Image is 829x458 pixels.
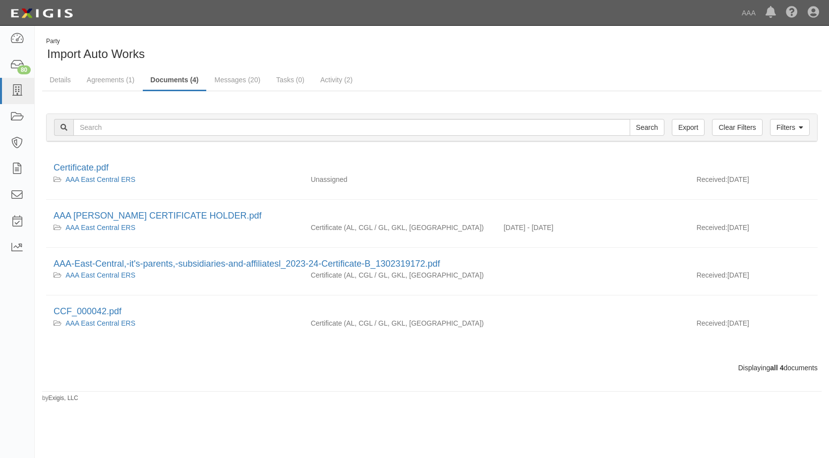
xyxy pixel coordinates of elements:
a: Filters [770,119,810,136]
b: all 4 [770,364,783,372]
a: AAA-East-Central,-it's-parents,-subsidiaries-and-affiliatesl_2023-24-Certificate-B_1302319172.pdf [54,259,440,269]
div: Auto Liability Commercial General Liability / Garage Liability Garage Keepers Liability On-Hook [303,223,496,232]
p: Received: [697,174,727,184]
a: AAA East Central ERS [65,175,135,183]
p: Received: [697,318,727,328]
a: AAA East Central ERS [65,224,135,231]
span: Import Auto Works [47,47,145,60]
div: AAA East Central ERS [54,318,296,328]
p: Received: [697,223,727,232]
div: Auto Liability Commercial General Liability / Garage Liability Garage Keepers Liability On-Hook [303,318,496,328]
div: AAA East Central ERS [54,223,296,232]
div: Effective - Expiration [496,318,689,319]
a: AAA [PERSON_NAME] CERTIFICATE HOLDER.pdf [54,211,261,221]
a: Tasks (0) [269,70,312,90]
a: Documents (4) [143,70,206,91]
div: AAA ACORD CERTIFICATE HOLDER.pdf [54,210,810,223]
div: 80 [17,65,31,74]
i: Help Center - Complianz [786,7,798,19]
div: Auto Liability Commercial General Liability / Garage Liability Garage Keepers Liability On-Hook [303,270,496,280]
a: Agreements (1) [79,70,142,90]
div: [DATE] [689,174,818,189]
small: by [42,394,78,402]
div: CCF_000042.pdf [54,305,810,318]
a: Certificate.pdf [54,163,109,172]
a: AAA East Central ERS [65,271,135,279]
img: logo-5460c22ac91f19d4615b14bd174203de0afe785f0fc80cf4dbbc73dc1793850b.png [7,4,76,22]
input: Search [630,119,664,136]
input: Search [73,119,630,136]
div: AAA East Central ERS [54,270,296,280]
div: Import Auto Works [42,37,424,62]
div: Party [46,37,145,46]
div: Effective - Expiration [496,270,689,271]
a: Exigis, LLC [49,395,78,401]
div: Unassigned [303,174,496,184]
div: [DATE] [689,318,818,333]
a: Messages (20) [207,70,268,90]
a: Clear Filters [712,119,762,136]
a: Activity (2) [313,70,360,90]
div: Effective 10/11/2024 - Expiration 10/11/2025 [496,223,689,232]
div: Displaying documents [39,363,825,373]
a: CCF_000042.pdf [54,306,121,316]
div: [DATE] [689,223,818,237]
div: AAA East Central ERS [54,174,296,184]
p: Received: [697,270,727,280]
a: AAA [737,3,761,23]
div: AAA-East-Central,-it's-parents,-subsidiaries-and-affiliatesl_2023-24-Certificate-B_1302319172.pdf [54,258,810,271]
div: Certificate.pdf [54,162,810,174]
div: [DATE] [689,270,818,285]
a: Export [672,119,705,136]
a: Details [42,70,78,90]
a: AAA East Central ERS [65,319,135,327]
